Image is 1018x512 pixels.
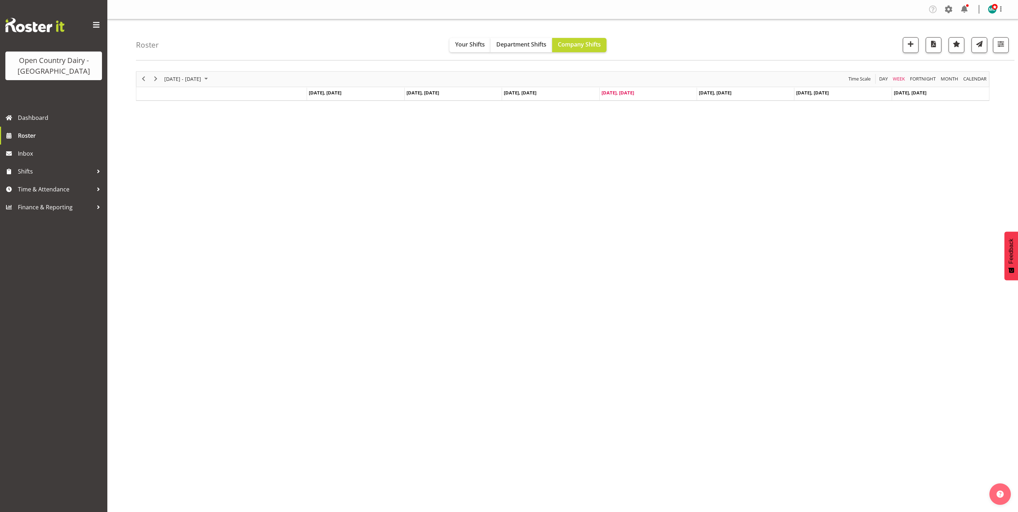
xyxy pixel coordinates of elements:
[903,37,919,53] button: Add a new shift
[878,74,888,83] span: Day
[504,89,536,96] span: [DATE], [DATE]
[18,112,104,123] span: Dashboard
[963,74,987,83] span: calendar
[151,74,161,83] button: Next
[18,148,104,159] span: Inbox
[558,40,601,48] span: Company Shifts
[988,5,997,14] img: michael-campbell11468.jpg
[491,38,552,52] button: Department Shifts
[796,89,829,96] span: [DATE], [DATE]
[993,37,1009,53] button: Filter Shifts
[136,71,989,101] div: Timeline Week of September 11, 2025
[878,74,889,83] button: Timeline Day
[18,130,104,141] span: Roster
[1008,239,1014,264] span: Feedback
[699,89,731,96] span: [DATE], [DATE]
[894,89,926,96] span: [DATE], [DATE]
[847,74,872,83] button: Time Scale
[962,74,988,83] button: Month
[18,184,93,195] span: Time & Attendance
[136,41,159,49] h4: Roster
[1004,231,1018,280] button: Feedback - Show survey
[163,74,211,83] button: September 2025
[139,74,148,83] button: Previous
[949,37,964,53] button: Highlight an important date within the roster.
[309,89,341,96] span: [DATE], [DATE]
[162,72,212,87] div: September 08 - 14, 2025
[406,89,439,96] span: [DATE], [DATE]
[137,72,150,87] div: previous period
[150,72,162,87] div: next period
[997,491,1004,498] img: help-xxl-2.png
[892,74,906,83] button: Timeline Week
[5,18,64,32] img: Rosterit website logo
[892,74,906,83] span: Week
[496,40,546,48] span: Department Shifts
[13,55,95,77] div: Open Country Dairy - [GEOGRAPHIC_DATA]
[971,37,987,53] button: Send a list of all shifts for the selected filtered period to all rostered employees.
[926,37,941,53] button: Download a PDF of the roster according to the set date range.
[552,38,607,52] button: Company Shifts
[940,74,959,83] span: Month
[848,74,871,83] span: Time Scale
[164,74,202,83] span: [DATE] - [DATE]
[455,40,485,48] span: Your Shifts
[909,74,937,83] button: Fortnight
[18,202,93,213] span: Finance & Reporting
[940,74,960,83] button: Timeline Month
[601,89,634,96] span: [DATE], [DATE]
[18,166,93,177] span: Shifts
[449,38,491,52] button: Your Shifts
